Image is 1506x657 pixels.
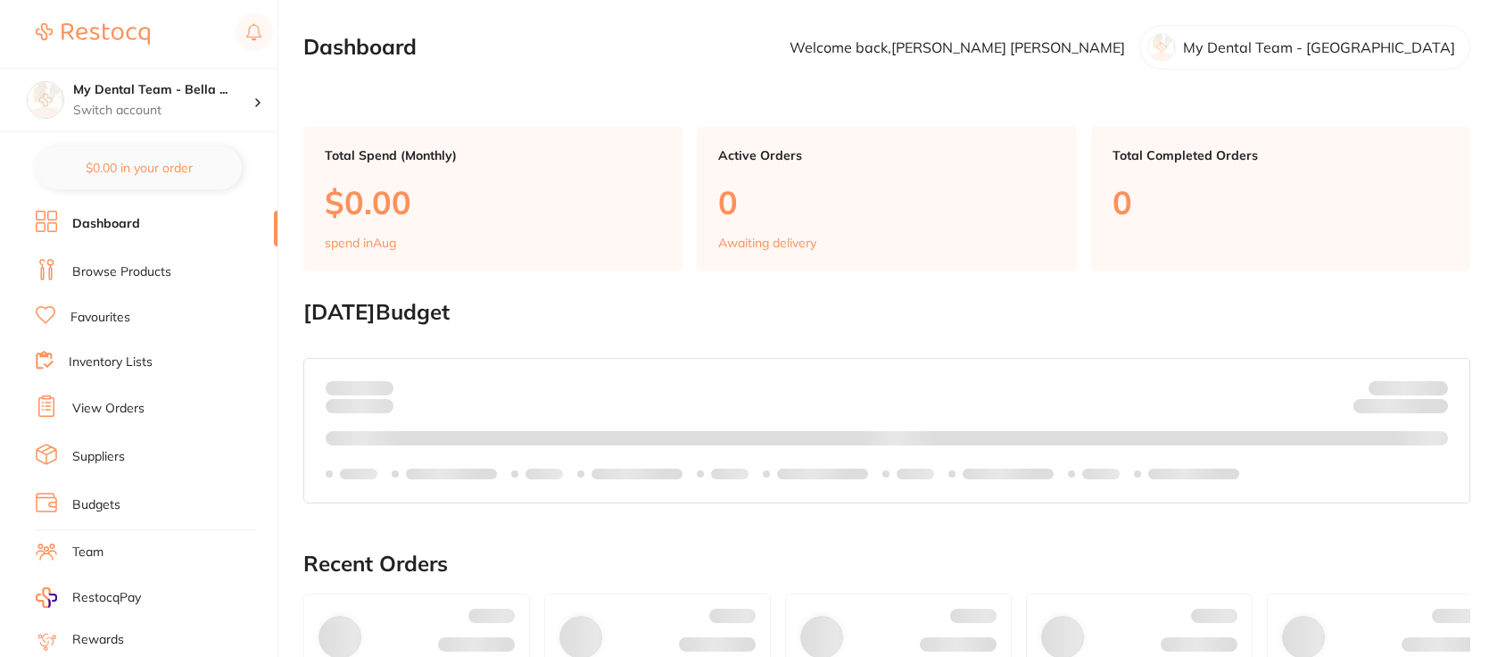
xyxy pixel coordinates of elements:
[72,400,145,418] a: View Orders
[1113,148,1449,162] p: Total Completed Orders
[303,35,417,60] h2: Dashboard
[963,467,1054,481] p: Labels extended
[790,39,1125,55] p: Welcome back, [PERSON_NAME] [PERSON_NAME]
[1091,127,1470,271] a: Total Completed Orders0
[73,81,253,99] h4: My Dental Team - Bella Vista
[303,127,683,271] a: Total Spend (Monthly)$0.00spend inAug
[1417,402,1448,418] strong: $0.00
[72,631,124,649] a: Rewards
[72,544,103,561] a: Team
[406,467,497,481] p: Labels extended
[592,467,683,481] p: Labels extended
[36,587,141,608] a: RestocqPay
[69,353,153,371] a: Inventory Lists
[36,146,242,189] button: $0.00 in your order
[1353,395,1448,417] p: Remaining:
[325,236,396,250] p: spend in Aug
[303,300,1470,325] h2: [DATE] Budget
[70,309,130,327] a: Favourites
[1113,184,1449,220] p: 0
[1148,467,1239,481] p: Labels extended
[72,263,171,281] a: Browse Products
[28,82,63,118] img: My Dental Team - Bella Vista
[1082,467,1120,481] p: Labels
[697,127,1076,271] a: Active Orders0Awaiting delivery
[897,467,934,481] p: Labels
[36,23,150,45] img: Restocq Logo
[72,448,125,466] a: Suppliers
[72,496,120,514] a: Budgets
[1369,380,1448,395] p: Budget:
[326,380,393,395] p: Spent:
[36,13,150,54] a: Restocq Logo
[1183,39,1455,55] p: My Dental Team - [GEOGRAPHIC_DATA]
[711,467,749,481] p: Labels
[718,236,816,250] p: Awaiting delivery
[718,148,1055,162] p: Active Orders
[340,467,377,481] p: Labels
[325,148,661,162] p: Total Spend (Monthly)
[718,184,1055,220] p: 0
[72,589,141,607] span: RestocqPay
[303,552,1470,577] h2: Recent Orders
[73,102,253,120] p: Switch account
[72,215,140,233] a: Dashboard
[362,379,393,395] strong: $0.00
[1413,379,1448,395] strong: $NaN
[36,587,57,608] img: RestocqPay
[525,467,563,481] p: Labels
[777,467,868,481] p: Labels extended
[326,395,393,417] p: month
[325,184,661,220] p: $0.00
